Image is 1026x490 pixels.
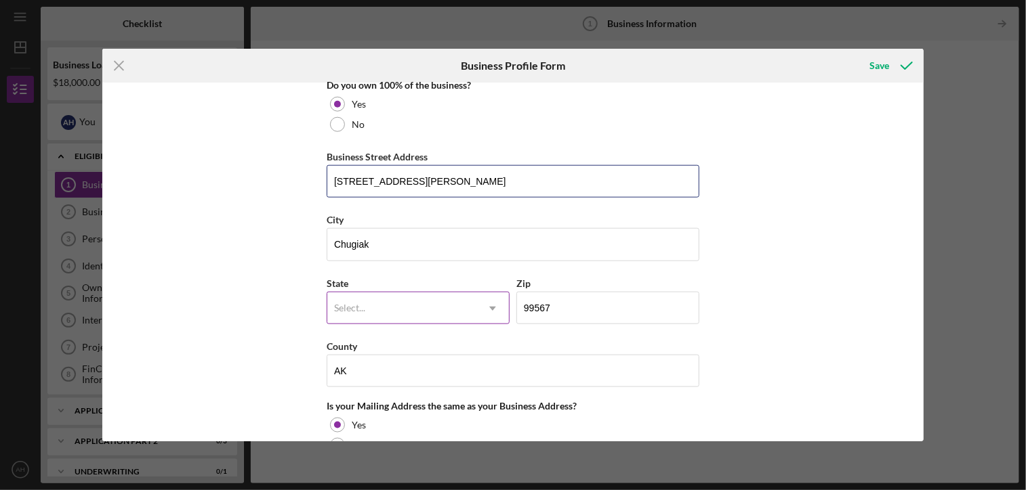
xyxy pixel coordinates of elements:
[352,420,366,430] label: Yes
[334,303,365,313] div: Select...
[516,277,531,289] label: Zip
[352,99,366,110] label: Yes
[327,401,699,411] div: Is your Mailing Address the same as your Business Address?
[352,119,365,130] label: No
[327,80,699,91] div: Do you own 100% of the business?
[327,151,428,162] label: Business Street Address
[461,60,565,72] h6: Business Profile Form
[870,52,890,79] div: Save
[857,52,924,79] button: Save
[327,340,357,352] label: County
[327,214,344,225] label: City
[352,440,365,451] label: No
